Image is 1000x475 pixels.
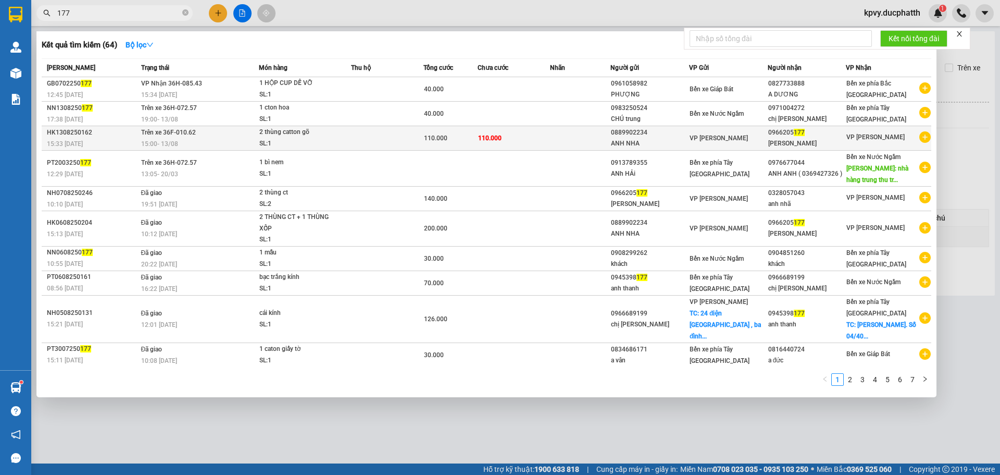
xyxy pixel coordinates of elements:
[768,248,846,259] div: 0904851260
[768,89,846,100] div: A DƯƠNG
[141,170,178,178] span: 13:05 - 20/03
[611,217,689,228] div: 0889902234
[846,133,905,141] span: VP [PERSON_NAME]
[47,140,83,148] span: 15:33 [DATE]
[611,78,689,89] div: 0961058982
[259,78,337,89] div: 1 HỘP CUP DỄ VỠ
[832,374,843,385] a: 1
[882,374,893,385] a: 5
[611,114,689,125] div: CHÚ trung
[907,374,918,385] a: 7
[894,374,906,385] a: 6
[141,230,177,238] span: 10:12 [DATE]
[919,162,931,173] span: plus-circle
[906,373,919,386] li: 7
[690,274,749,293] span: Bến xe phía Tây [GEOGRAPHIC_DATA]
[80,345,91,352] span: 177
[611,259,689,270] div: khách
[259,355,337,367] div: SL: 1
[919,131,931,143] span: plus-circle
[856,373,869,386] li: 3
[844,374,856,385] a: 2
[689,64,709,71] span: VP Gửi
[831,373,844,386] li: 1
[611,138,689,149] div: ANH NHA
[10,42,21,53] img: warehouse-icon
[259,89,337,101] div: SL: 1
[846,298,906,317] span: Bến xe phía Tây [GEOGRAPHIC_DATA]
[794,219,805,226] span: 177
[846,278,901,286] span: Bến xe Nước Ngầm
[259,247,337,259] div: 1 mẫu
[919,82,931,94] span: plus-circle
[259,283,337,295] div: SL: 1
[47,188,138,199] div: NH0708250246
[889,33,939,44] span: Kết nối tổng đài
[611,248,689,259] div: 0908299262
[690,159,749,178] span: Bến xe phía Tây [GEOGRAPHIC_DATA]
[768,138,846,149] div: [PERSON_NAME]
[768,114,846,125] div: chị [PERSON_NAME]
[768,157,846,168] div: 0976677044
[182,8,189,18] span: close-circle
[768,103,846,114] div: 0971004272
[857,374,868,385] a: 3
[611,89,689,100] div: PHƯỢNG
[822,376,828,382] span: left
[768,78,846,89] div: 0827733888
[611,188,689,199] div: 0966205
[259,114,337,125] div: SL: 1
[611,228,689,239] div: ANH NHA
[794,310,805,317] span: 177
[259,157,337,168] div: 1 bì nem
[768,308,846,319] div: 0945398
[844,373,856,386] li: 2
[259,272,337,283] div: bạc trắng kính
[611,355,689,366] div: a vân
[259,102,337,114] div: 1 cton hoa
[768,168,846,179] div: ANH ANH ( 0369427326 )
[47,321,83,328] span: 15:21 [DATE]
[259,168,337,180] div: SL: 1
[47,344,138,355] div: PT3007250
[182,9,189,16] span: close-circle
[259,259,337,270] div: SL: 1
[141,249,162,257] span: Đã giao
[610,64,639,71] span: Người gửi
[423,64,453,71] span: Tổng cước
[259,64,287,71] span: Món hàng
[919,107,931,118] span: plus-circle
[259,199,337,210] div: SL: 2
[919,348,931,360] span: plus-circle
[424,225,447,232] span: 200.000
[47,157,138,168] div: PT2003250
[259,212,337,234] div: 2 THÙNG CT + 1 THÙNG XỐP
[869,373,881,386] li: 4
[9,7,22,22] img: logo-vxr
[956,30,963,38] span: close
[846,153,901,161] span: Bến xe Nước Ngầm
[47,217,138,228] div: HK0608250204
[47,260,83,267] span: 10:55 [DATE]
[47,127,138,138] div: HK1308250162
[846,64,871,71] span: VP Nhận
[768,344,846,355] div: 0816440724
[636,189,647,197] span: 177
[768,217,846,228] div: 0966205
[922,376,928,382] span: right
[141,261,177,268] span: 20:22 [DATE]
[611,344,689,355] div: 0834686171
[141,104,197,112] span: Trên xe 36H-072.57
[846,224,905,232] span: VP [PERSON_NAME]
[11,453,21,463] span: message
[611,319,689,330] div: chị [PERSON_NAME]
[768,355,846,366] div: a đức
[611,199,689,210] div: [PERSON_NAME]
[919,276,931,288] span: plus-circle
[141,346,162,353] span: Đã giao
[47,272,138,283] div: PT0608250161
[611,157,689,168] div: 0913789355
[47,357,83,364] span: 15:11 [DATE]
[141,129,196,136] span: Trên xe 36F-010.62
[141,274,162,281] span: Đã giao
